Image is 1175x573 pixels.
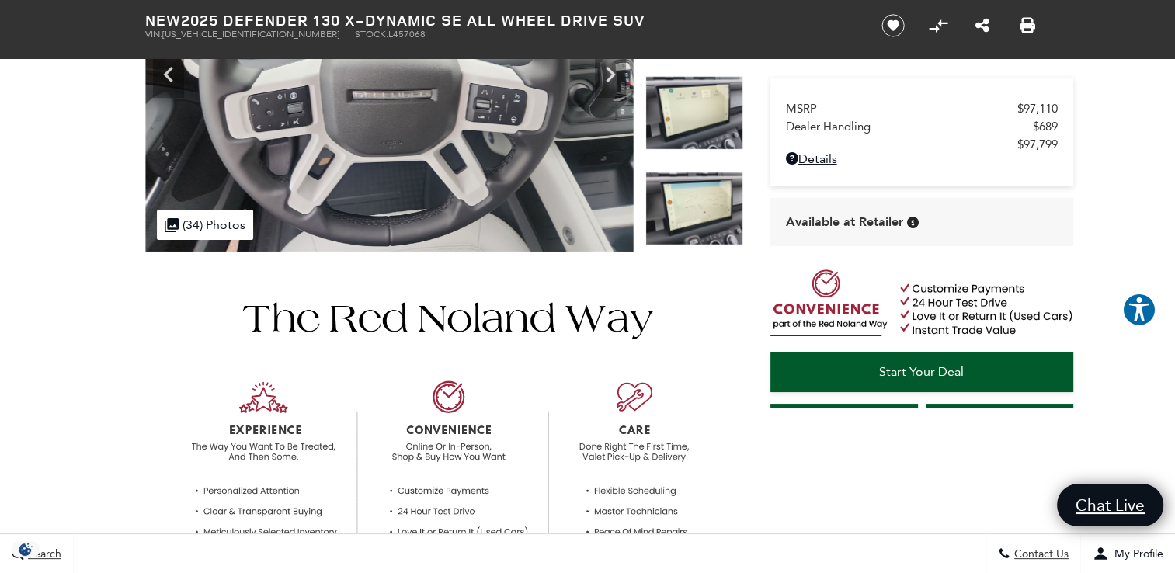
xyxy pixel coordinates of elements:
aside: Accessibility Help Desk [1122,293,1156,330]
a: $97,799 [786,137,1058,151]
span: L457068 [388,29,426,40]
img: Opt-Out Icon [8,541,43,557]
section: Click to Open Cookie Consent Modal [8,541,43,557]
span: [US_VEHICLE_IDENTIFICATION_NUMBER] [162,29,339,40]
div: Next [595,51,626,98]
img: New 2025 Sedona Red LAND ROVER X-Dynamic SE image 21 [645,76,743,150]
button: Open user profile menu [1081,534,1175,573]
span: MSRP [786,102,1017,116]
span: Chat Live [1068,495,1152,516]
span: Start Your Deal [879,364,964,379]
span: Contact Us [1010,547,1069,561]
a: Share this New 2025 Defender 130 X-Dynamic SE All Wheel Drive SUV [975,16,989,35]
span: $689 [1033,120,1058,134]
span: Available at Retailer [786,214,903,231]
button: Compare Vehicle [926,14,950,37]
a: Start Your Deal [770,352,1073,392]
span: $97,799 [1017,137,1058,151]
a: Print this New 2025 Defender 130 X-Dynamic SE All Wheel Drive SUV [1020,16,1035,35]
a: MSRP $97,110 [786,102,1058,116]
h1: 2025 Defender 130 X-Dynamic SE All Wheel Drive SUV [145,12,856,29]
a: Instant Trade Value [770,404,918,444]
span: My Profile [1108,547,1163,561]
a: Dealer Handling $689 [786,120,1058,134]
div: Previous [153,51,184,98]
button: Save vehicle [876,13,910,38]
span: Dealer Handling [786,120,1033,134]
span: Stock: [355,29,388,40]
div: Vehicle is in stock and ready for immediate delivery. Due to demand, availability is subject to c... [907,217,919,228]
div: (34) Photos [157,210,253,240]
img: New 2025 Sedona Red LAND ROVER X-Dynamic SE image 22 [645,172,743,245]
button: Explore your accessibility options [1122,293,1156,327]
a: Schedule Test Drive [926,404,1073,444]
strong: New [145,9,181,30]
a: Details [786,151,1058,166]
a: Chat Live [1057,484,1163,526]
span: $97,110 [1017,102,1058,116]
span: VIN: [145,29,162,40]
